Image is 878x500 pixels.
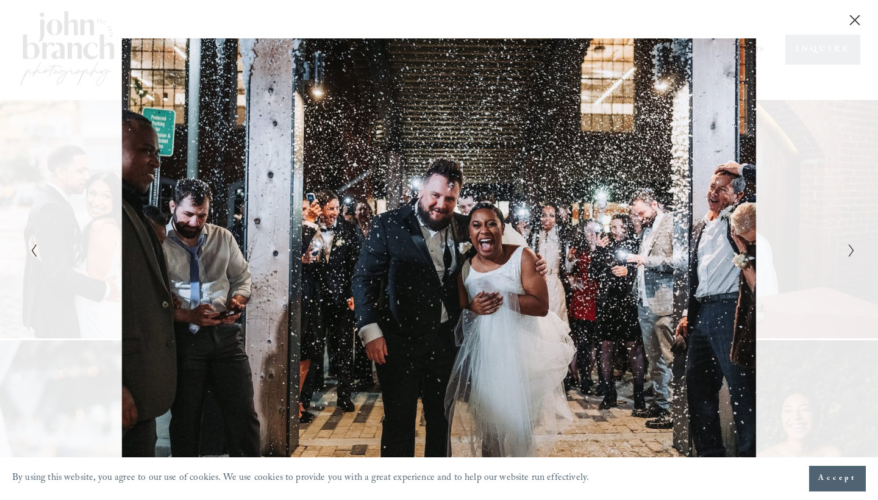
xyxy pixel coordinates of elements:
[845,13,865,27] button: Close
[26,243,34,257] button: Previous Slide
[844,243,852,257] button: Next Slide
[818,473,857,485] span: Accept
[809,466,866,491] button: Accept
[12,470,589,488] p: By using this website, you agree to our use of cookies. We use cookies to provide you with a grea...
